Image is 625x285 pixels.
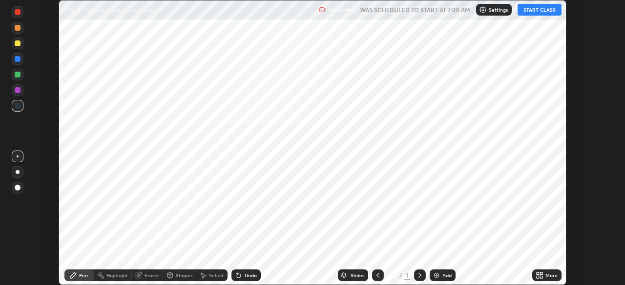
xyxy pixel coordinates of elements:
div: Pen [79,273,88,278]
div: Undo [245,273,257,278]
div: 1 [388,272,397,278]
button: START CLASS [518,4,562,16]
img: class-settings-icons [479,6,487,14]
img: recording.375f2c34.svg [319,6,327,14]
img: add-slide-button [433,271,440,279]
div: Slides [351,273,364,278]
div: / [399,272,402,278]
div: Shapes [176,273,192,278]
h5: WAS SCHEDULED TO START AT 7:30 AM [360,5,470,14]
div: Select [209,273,224,278]
div: Add [442,273,452,278]
p: Recording [329,6,356,14]
p: [MEDICAL_DATA] and circulation [64,6,154,14]
div: Eraser [145,273,159,278]
p: Settings [489,7,508,12]
div: Highlight [106,273,128,278]
div: More [545,273,558,278]
div: 1 [404,271,410,280]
